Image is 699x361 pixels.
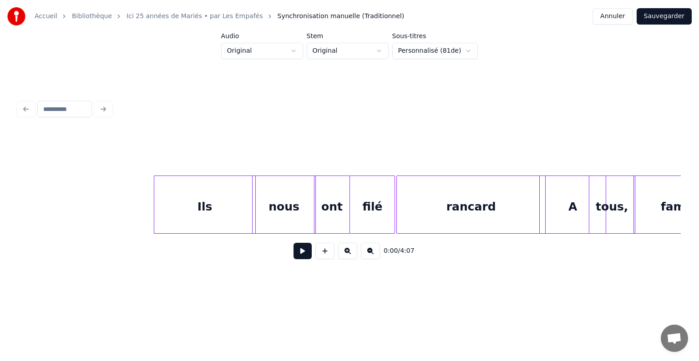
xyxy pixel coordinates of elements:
[384,246,405,256] div: /
[127,12,263,21] a: Ici 25 années de Mariés • par Les Empafés
[307,33,389,39] label: Stem
[593,8,633,25] button: Annuler
[35,12,404,21] nav: breadcrumb
[384,246,398,256] span: 0:00
[7,7,25,25] img: youka
[392,33,478,39] label: Sous-titres
[278,12,405,21] span: Synchronisation manuelle (Traditionnel)
[221,33,303,39] label: Audio
[637,8,692,25] button: Sauvegarder
[661,325,688,352] a: Ouvrir le chat
[400,246,414,256] span: 4:07
[35,12,57,21] a: Accueil
[72,12,112,21] a: Bibliothèque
